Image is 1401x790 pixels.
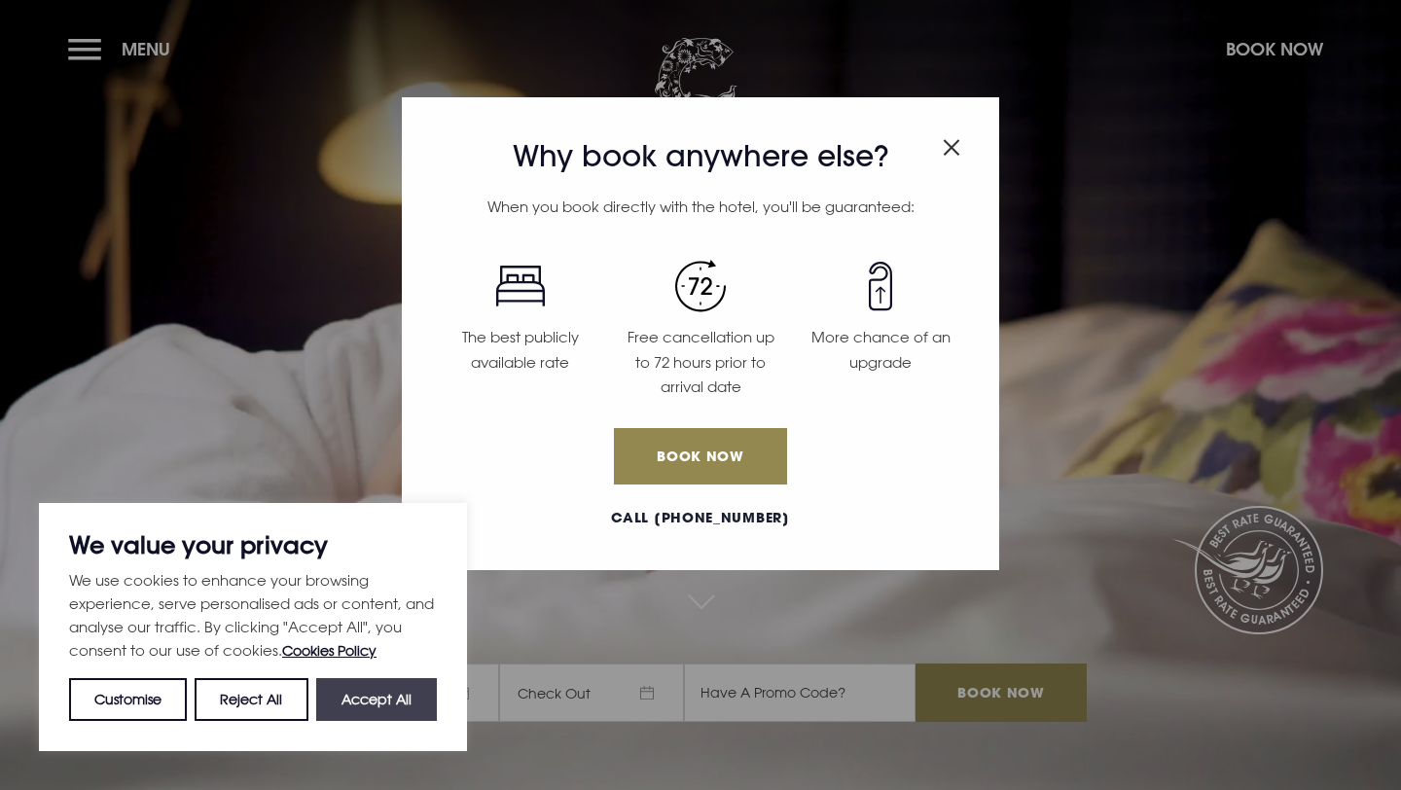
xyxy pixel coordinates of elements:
p: Free cancellation up to 72 hours prior to arrival date [622,325,778,400]
p: When you book directly with the hotel, you'll be guaranteed: [430,195,971,220]
p: We use cookies to enhance your browsing experience, serve personalised ads or content, and analys... [69,568,437,663]
button: Reject All [195,678,307,721]
a: Cookies Policy [282,642,377,659]
p: More chance of an upgrade [803,325,959,375]
p: The best publicly available rate [442,325,598,375]
button: Close modal [943,128,960,160]
p: We value your privacy [69,533,437,557]
div: We value your privacy [39,503,467,751]
a: Book Now [614,428,787,485]
a: Call [PHONE_NUMBER] [430,508,971,528]
button: Customise [69,678,187,721]
h3: Why book anywhere else? [430,139,971,174]
button: Accept All [316,678,437,721]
